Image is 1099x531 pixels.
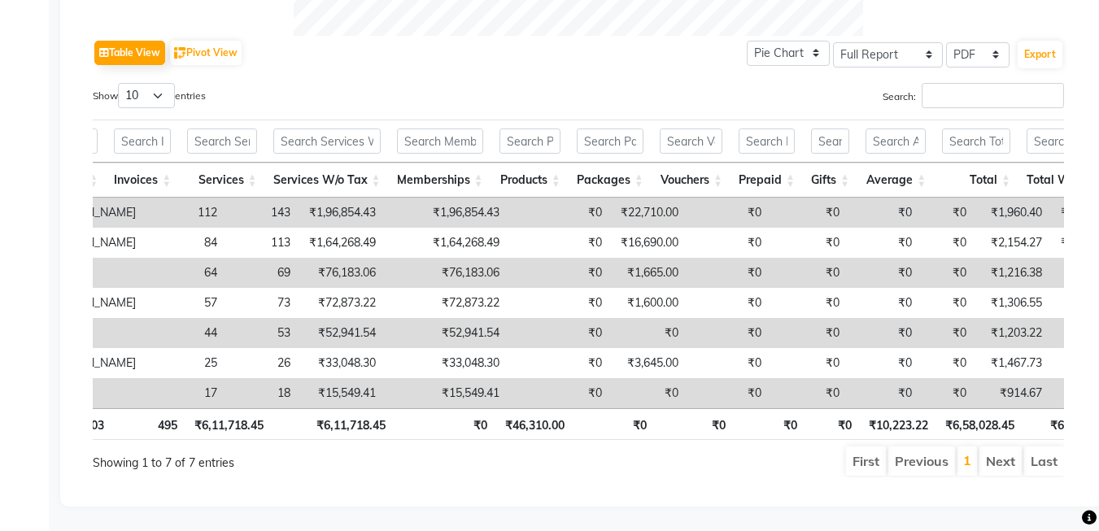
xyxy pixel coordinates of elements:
th: ₹0 [394,408,495,440]
th: Gifts: activate to sort column ascending [803,163,857,198]
td: ₹16,690.00 [610,228,687,258]
a: 1 [963,452,971,468]
td: ₹76,183.06 [384,258,508,288]
td: ₹0 [770,378,848,408]
img: pivot.png [174,47,186,59]
td: ₹0 [687,258,770,288]
td: ₹0 [848,258,920,288]
td: ₹0 [687,228,770,258]
th: Average: activate to sort column ascending [857,163,934,198]
td: 84 [144,228,225,258]
th: Total: activate to sort column ascending [934,163,1018,198]
td: ₹0 [920,288,975,318]
th: ₹0 [734,408,805,440]
input: Search Invoices [114,128,171,154]
input: Search Average [866,128,926,154]
label: Show entries [93,83,206,108]
th: Services W/o Tax: activate to sort column ascending [265,163,389,198]
td: ₹1,96,854.43 [384,198,508,228]
button: Table View [94,41,165,65]
td: ₹15,549.41 [384,378,508,408]
input: Search Products [499,128,560,154]
button: Export [1018,41,1062,68]
td: ₹914.67 [975,378,1050,408]
td: ₹33,048.30 [384,348,508,378]
td: 143 [225,198,299,228]
th: ₹0 [655,408,734,440]
td: 57 [144,288,225,318]
th: Invoices: activate to sort column ascending [106,163,179,198]
div: Showing 1 to 7 of 7 entries [93,445,483,472]
td: ₹72,873.22 [384,288,508,318]
td: ₹1,64,268.49 [299,228,384,258]
td: ₹76,183.06 [299,258,384,288]
td: ₹1,467.73 [975,348,1050,378]
td: ₹0 [920,378,975,408]
th: ₹0 [573,408,655,440]
td: ₹0 [920,318,975,348]
td: 44 [144,318,225,348]
td: ₹3,645.00 [610,348,687,378]
td: ₹15,549.41 [299,378,384,408]
input: Search Services [187,128,256,154]
input: Search Total [942,128,1010,154]
td: ₹52,941.54 [384,318,508,348]
th: ₹6,11,718.45 [185,408,272,440]
td: ₹1,600.00 [610,288,687,318]
td: ₹0 [687,318,770,348]
td: ₹22,710.00 [610,198,687,228]
td: ₹0 [610,318,687,348]
td: ₹0 [848,228,920,258]
td: ₹0 [508,348,610,378]
td: ₹0 [508,288,610,318]
td: ₹0 [920,228,975,258]
td: 25 [144,348,225,378]
td: ₹0 [770,258,848,288]
td: ₹0 [508,378,610,408]
td: ₹0 [687,288,770,318]
td: ₹0 [770,228,848,258]
td: ₹2,154.27 [975,228,1050,258]
td: ₹1,96,854.43 [299,198,384,228]
td: ₹33,048.30 [299,348,384,378]
th: ₹6,58,028.45 [936,408,1023,440]
td: 26 [225,348,299,378]
td: ₹0 [508,228,610,258]
td: ₹0 [848,378,920,408]
th: 495 [112,408,185,440]
td: 69 [225,258,299,288]
td: ₹1,960.40 [975,198,1050,228]
td: ₹1,64,268.49 [384,228,508,258]
td: ₹0 [508,258,610,288]
td: ₹0 [610,378,687,408]
td: ₹1,203.22 [975,318,1050,348]
td: 18 [225,378,299,408]
td: ₹0 [687,348,770,378]
th: Prepaid: activate to sort column ascending [730,163,803,198]
input: Search Memberships [397,128,483,154]
td: ₹0 [770,348,848,378]
td: ₹0 [770,318,848,348]
input: Search Prepaid [739,128,795,154]
input: Search Vouchers [660,128,722,154]
td: 17 [144,378,225,408]
td: ₹0 [508,318,610,348]
td: ₹0 [920,258,975,288]
td: ₹0 [687,378,770,408]
td: 113 [225,228,299,258]
th: ₹46,310.00 [495,408,573,440]
input: Search Services W/o Tax [273,128,381,154]
td: ₹0 [770,288,848,318]
th: ₹10,223.22 [860,408,936,440]
td: ₹0 [508,198,610,228]
th: Products: activate to sort column ascending [491,163,569,198]
td: ₹0 [770,198,848,228]
input: Search Gifts [811,128,849,154]
td: ₹1,665.00 [610,258,687,288]
th: ₹6,11,718.45 [272,408,394,440]
td: ₹0 [848,288,920,318]
td: ₹0 [848,348,920,378]
td: 64 [144,258,225,288]
td: ₹0 [848,198,920,228]
td: ₹52,941.54 [299,318,384,348]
